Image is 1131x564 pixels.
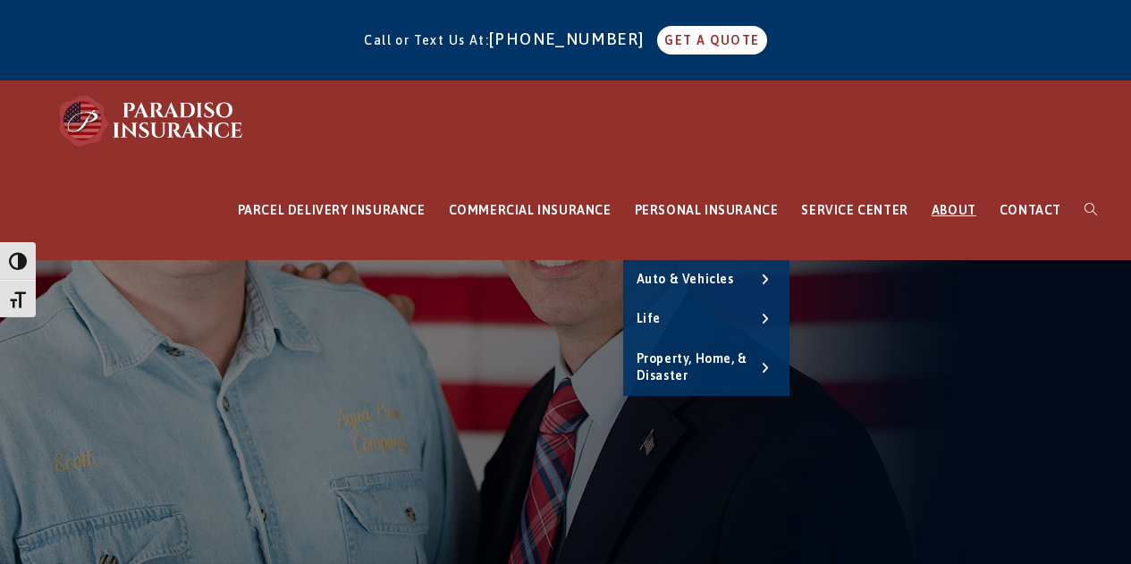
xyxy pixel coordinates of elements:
span: ABOUT [932,203,976,217]
span: Call or Text Us At: [364,33,489,47]
a: Auto & Vehicles [623,260,790,299]
a: [PHONE_NUMBER] [489,29,654,48]
span: PARCEL DELIVERY INSURANCE [238,203,426,217]
span: Auto & Vehicles [637,272,734,286]
a: GET A QUOTE [657,26,766,55]
span: Property, Home, & Disaster [637,351,747,383]
span: Life [637,311,661,325]
a: SERVICE CENTER [789,161,919,260]
a: Life [623,299,790,339]
a: ABOUT [920,161,988,260]
a: PARCEL DELIVERY INSURANCE [226,161,437,260]
span: PERSONAL INSURANCE [635,203,779,217]
span: CONTACT [1000,203,1061,217]
span: SERVICE CENTER [801,203,907,217]
a: CONTACT [988,161,1073,260]
a: COMMERCIAL INSURANCE [437,161,623,260]
a: PERSONAL INSURANCE [623,161,790,260]
span: COMMERCIAL INSURANCE [449,203,612,217]
img: Paradiso Insurance [54,94,250,147]
a: Property, Home, & Disaster [623,340,790,396]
